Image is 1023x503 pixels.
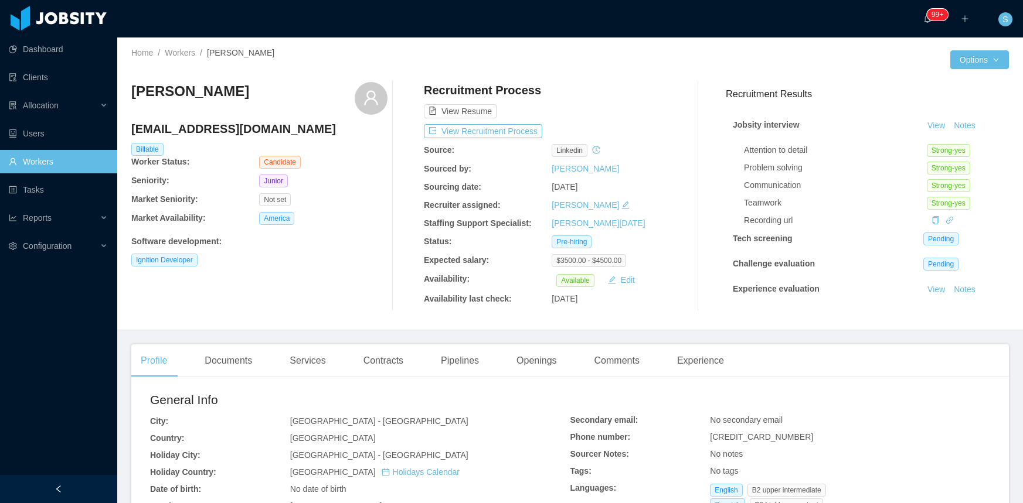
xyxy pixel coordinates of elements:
a: icon: profileTasks [9,178,108,201]
span: linkedin [552,144,587,157]
b: Phone number: [570,432,631,442]
span: [GEOGRAPHIC_DATA] - [GEOGRAPHIC_DATA] [290,416,468,426]
span: Reports [23,213,52,223]
span: Pre-hiring [552,235,592,248]
div: Profile [131,344,176,377]
strong: Experience evaluation [733,284,820,293]
b: Worker Status: [131,157,189,166]
a: icon: link [946,215,954,225]
button: Notes [949,310,980,324]
span: [GEOGRAPHIC_DATA] [290,467,460,477]
h2: General Info [150,391,570,409]
button: icon: exportView Recruitment Process [424,124,542,138]
a: View [923,121,949,130]
b: City: [150,416,168,426]
i: icon: plus [961,15,969,23]
span: No notes [710,449,743,458]
strong: Jobsity interview [733,120,800,129]
div: Copy [932,214,940,227]
span: [PERSON_NAME] [207,48,274,57]
div: Comments [585,344,649,377]
span: B2 upper intermediate [747,484,826,497]
a: icon: userWorkers [9,150,108,173]
b: Languages: [570,483,617,492]
a: Workers [165,48,195,57]
span: English [710,484,742,497]
div: Communication [744,179,927,191]
b: Date of birth: [150,484,201,494]
b: Market Availability: [131,213,206,223]
span: [CREDIT_CARD_NUMBER] [710,432,813,442]
a: icon: auditClients [9,66,108,89]
i: icon: setting [9,242,17,250]
b: Software development : [131,237,222,246]
b: Status: [424,237,451,246]
span: Candidate [259,156,301,169]
span: Strong-yes [927,162,970,174]
i: icon: copy [932,216,940,224]
button: icon: editEdit [603,273,640,287]
b: Market Seniority: [131,194,198,204]
span: Billable [131,143,164,156]
a: icon: robotUsers [9,122,108,145]
b: Staffing Support Specialist: [424,218,532,228]
i: icon: calendar [382,468,390,476]
button: icon: file-textView Resume [424,104,497,118]
span: Pending [923,232,959,245]
h3: Recruitment Results [726,87,1009,101]
span: [GEOGRAPHIC_DATA] - [GEOGRAPHIC_DATA] [290,450,468,460]
button: Optionsicon: down [950,50,1009,69]
b: Holiday Country: [150,467,216,477]
b: Seniority: [131,176,169,185]
i: icon: history [592,146,600,154]
div: Services [280,344,335,377]
div: Experience [668,344,733,377]
span: Not set [259,193,291,206]
a: icon: file-textView Resume [424,107,497,116]
strong: Tech screening [733,234,793,243]
a: [PERSON_NAME][DATE] [552,218,645,228]
span: Strong-yes [927,179,970,192]
span: S [1002,12,1008,26]
a: icon: exportView Recruitment Process [424,126,542,136]
span: Strong-yes [927,197,970,210]
div: Attention to detail [744,144,927,156]
b: Availability last check: [424,294,512,303]
span: Strong-yes [927,144,970,157]
b: Country: [150,433,184,443]
strong: Challenge evaluation [733,259,815,268]
span: [DATE] [552,182,577,191]
span: $3500.00 - $4500.00 [552,254,626,267]
span: No date of birth [290,484,346,494]
a: Home [131,48,153,57]
h4: [EMAIL_ADDRESS][DOMAIN_NAME] [131,121,388,137]
span: Pending [923,258,959,271]
a: [PERSON_NAME] [552,164,619,173]
i: icon: edit [621,201,630,209]
span: Junior [259,174,288,187]
div: Documents [195,344,261,377]
span: No secondary email [710,415,783,425]
sup: 1210 [927,9,948,20]
div: Contracts [354,344,413,377]
a: icon: calendarHolidays Calendar [382,467,460,477]
b: Source: [424,145,454,155]
a: icon: pie-chartDashboard [9,37,108,61]
div: Openings [507,344,566,377]
span: Allocation [23,101,59,110]
b: Sourced by: [424,164,471,173]
span: Ignition Developer [131,254,198,266]
span: [DATE] [552,294,577,303]
span: / [158,48,160,57]
button: Notes [949,119,980,133]
div: Problem solving [744,162,927,174]
b: Expected salary: [424,255,489,265]
div: Pipelines [431,344,488,377]
span: America [259,212,294,225]
span: Configuration [23,241,72,251]
a: [PERSON_NAME] [552,200,619,210]
a: View [923,285,949,294]
span: / [200,48,202,57]
i: icon: user [363,90,379,106]
i: icon: bell [923,15,932,23]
